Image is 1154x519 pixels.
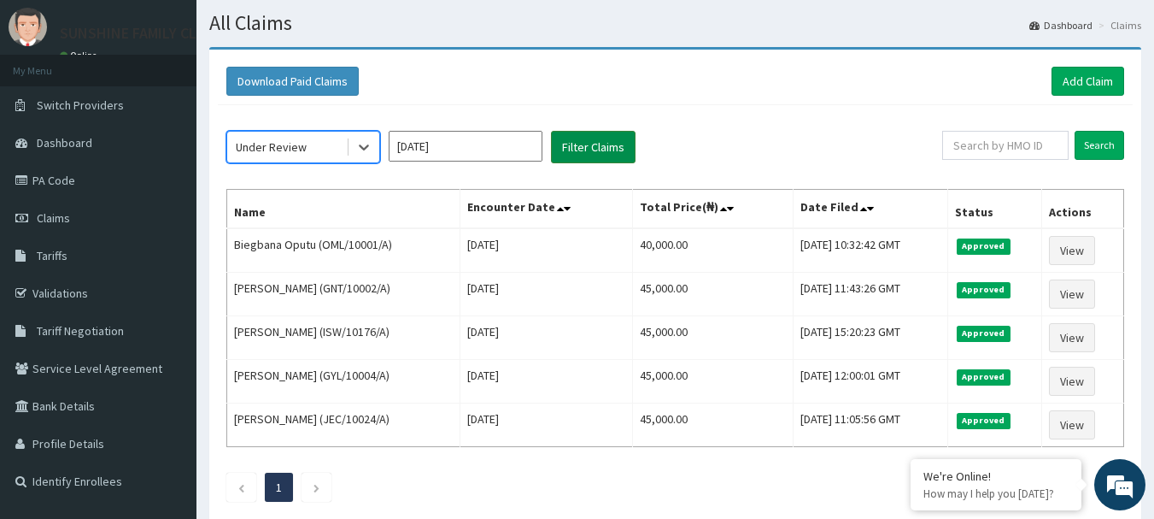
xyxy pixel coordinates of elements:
[957,369,1010,385] span: Approved
[793,404,947,447] td: [DATE] 11:05:56 GMT
[633,228,794,273] td: 40,000.00
[1051,67,1124,96] a: Add Claim
[276,480,282,495] a: Page 1 is your current page
[793,228,947,273] td: [DATE] 10:32:42 GMT
[37,97,124,113] span: Switch Providers
[227,273,460,316] td: [PERSON_NAME] (GNT/10002/A)
[9,8,47,46] img: User Image
[1094,18,1141,32] li: Claims
[957,282,1010,298] span: Approved
[389,131,542,162] input: Select Month and Year
[227,228,460,273] td: Biegbana Oputu (OML/10001/A)
[957,413,1010,428] span: Approved
[89,96,287,118] div: Chat with us now
[460,273,633,316] td: [DATE]
[793,190,947,229] th: Date Filed
[633,316,794,360] td: 45,000.00
[957,239,1010,254] span: Approved
[37,135,92,150] span: Dashboard
[1042,190,1124,229] th: Actions
[1049,236,1095,265] a: View
[923,487,1069,501] p: How may I help you today?
[1049,367,1095,396] a: View
[460,228,633,273] td: [DATE]
[60,50,101,62] a: Online
[1075,131,1124,160] input: Search
[633,404,794,447] td: 45,000.00
[793,316,947,360] td: [DATE] 15:20:23 GMT
[1029,18,1092,32] a: Dashboard
[1049,410,1095,439] a: View
[60,26,224,41] p: SUNSHINE FAMILY CLINIC
[313,480,320,495] a: Next page
[633,273,794,316] td: 45,000.00
[460,316,633,360] td: [DATE]
[793,360,947,404] td: [DATE] 12:00:01 GMT
[99,152,236,325] span: We're online!
[236,139,307,156] div: Under Review
[227,190,460,229] th: Name
[551,131,636,163] button: Filter Claims
[280,9,321,50] div: Minimize live chat window
[1049,323,1095,352] a: View
[209,12,1141,34] h1: All Claims
[460,404,633,447] td: [DATE]
[460,190,633,229] th: Encounter Date
[957,326,1010,341] span: Approved
[227,404,460,447] td: [PERSON_NAME] (JEC/10024/A)
[9,341,325,401] textarea: Type your message and hit 'Enter'
[947,190,1041,229] th: Status
[793,273,947,316] td: [DATE] 11:43:26 GMT
[32,86,69,128] img: d_794563401_company_1708531726252_794563401
[227,360,460,404] td: [PERSON_NAME] (GYL/10004/A)
[37,210,70,226] span: Claims
[460,360,633,404] td: [DATE]
[1049,280,1095,309] a: View
[633,360,794,404] td: 45,000.00
[923,469,1069,484] div: We're Online!
[226,67,359,96] button: Download Paid Claims
[237,480,245,495] a: Previous page
[942,131,1069,160] input: Search by HMO ID
[633,190,794,229] th: Total Price(₦)
[37,323,124,339] span: Tariff Negotiation
[227,316,460,360] td: [PERSON_NAME] (ISW/10176/A)
[37,248,67,263] span: Tariffs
